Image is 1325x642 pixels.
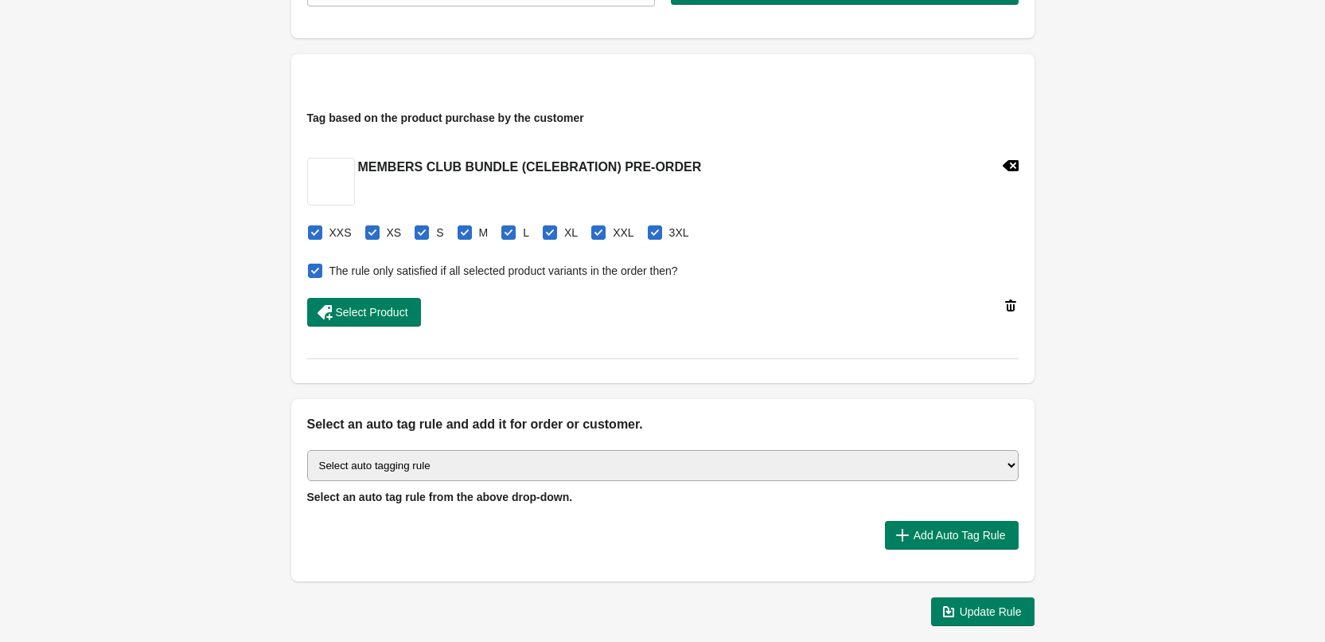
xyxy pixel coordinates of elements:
[307,491,573,503] span: Select an auto tag rule from the above drop-down.
[329,225,352,241] span: XXS
[358,158,702,177] h2: MEMBERS CLUB BUNDLE (CELEBRATION) PRE-ORDER
[960,605,1022,618] span: Update Rule
[523,225,529,241] span: L
[479,225,489,241] span: M
[564,225,578,241] span: XL
[914,529,1006,542] span: Add Auto Tag Rule
[436,225,443,241] span: S
[329,263,678,279] span: The rule only satisfied if all selected product variants in the order then?
[613,225,633,241] span: XXL
[669,225,689,241] span: 3XL
[931,597,1035,626] button: Update Rule
[387,225,402,241] span: XS
[885,521,1019,550] button: Add Auto Tag Rule
[336,306,408,319] span: Select Product
[307,298,421,327] button: Select Product
[307,112,584,124] span: Tag based on the product purchase by the customer
[307,415,1019,434] h2: Select an auto tag rule and add it for order or customer.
